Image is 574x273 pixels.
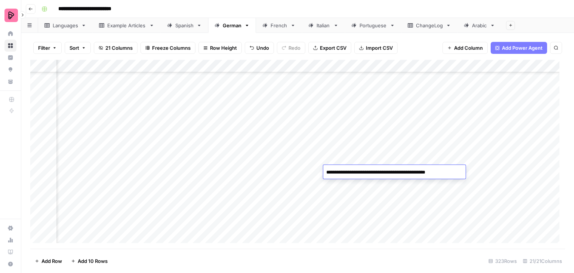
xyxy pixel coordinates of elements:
[416,22,443,29] div: ChangeLog
[208,18,256,33] a: German
[161,18,208,33] a: Spanish
[4,28,16,40] a: Home
[4,6,16,25] button: Workspace: Preply
[223,22,241,29] div: German
[78,257,108,265] span: Add 10 Rows
[288,44,300,52] span: Redo
[457,18,502,33] a: Arabic
[4,40,16,52] a: Browse
[33,42,62,54] button: Filter
[366,44,393,52] span: Import CSV
[4,76,16,88] a: Your Data
[359,22,387,29] div: Portuguese
[41,257,62,265] span: Add Row
[345,18,401,33] a: Portuguese
[4,258,16,270] button: Help + Support
[4,52,16,64] a: Insights
[401,18,457,33] a: ChangeLog
[317,22,330,29] div: Italian
[94,42,138,54] button: 21 Columns
[152,44,191,52] span: Freeze Columns
[454,44,483,52] span: Add Column
[38,18,93,33] a: Languages
[70,44,79,52] span: Sort
[256,44,269,52] span: Undo
[485,255,520,267] div: 323 Rows
[198,42,242,54] button: Row Height
[107,22,146,29] div: Example Articles
[141,42,195,54] button: Freeze Columns
[277,42,305,54] button: Redo
[4,234,16,246] a: Usage
[53,22,78,29] div: Languages
[175,22,194,29] div: Spanish
[67,255,112,267] button: Add 10 Rows
[30,255,67,267] button: Add Row
[502,44,543,52] span: Add Power Agent
[491,42,547,54] button: Add Power Agent
[38,44,50,52] span: Filter
[210,44,237,52] span: Row Height
[520,255,565,267] div: 21/21 Columns
[4,9,18,22] img: Preply Logo
[256,18,302,33] a: French
[4,246,16,258] a: Learning Hub
[354,42,398,54] button: Import CSV
[65,42,91,54] button: Sort
[302,18,345,33] a: Italian
[105,44,133,52] span: 21 Columns
[4,64,16,76] a: Opportunities
[93,18,161,33] a: Example Articles
[4,222,16,234] a: Settings
[308,42,351,54] button: Export CSV
[320,44,346,52] span: Export CSV
[245,42,274,54] button: Undo
[271,22,287,29] div: French
[442,42,488,54] button: Add Column
[472,22,487,29] div: Arabic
